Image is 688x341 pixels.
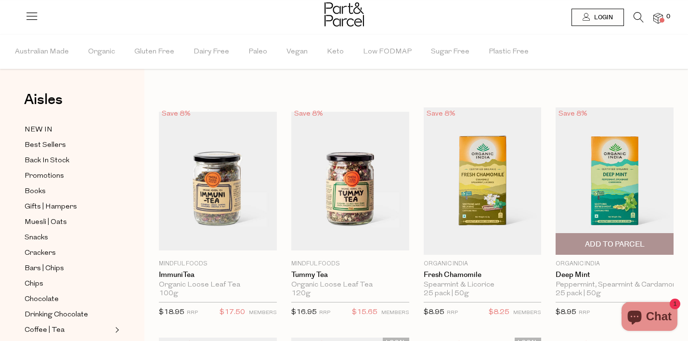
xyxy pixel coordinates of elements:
div: Save 8% [556,107,590,120]
a: Fresh Chamomile [424,271,542,279]
a: Aisles [24,92,63,117]
span: Sugar Free [431,35,469,69]
a: Tummy tea [291,271,409,279]
inbox-online-store-chat: Shopify online store chat [619,302,680,333]
p: Organic India [424,260,542,268]
span: Organic [88,35,115,69]
small: MEMBERS [513,310,541,315]
span: 100g [159,289,178,298]
a: Coffee | Tea [25,324,112,336]
div: Save 8% [424,107,458,120]
div: Peppermint, Spearmint & Cardamom [556,281,674,289]
a: Crackers [25,247,112,259]
span: Back In Stock [25,155,69,167]
a: Deep Mint [556,271,674,279]
img: ImmuniTea [159,112,277,251]
img: Part&Parcel [325,2,364,26]
div: Organic Loose Leaf Tea [291,281,409,289]
span: $8.95 [424,309,444,316]
span: Keto [327,35,344,69]
span: Bars | Chips [25,263,64,275]
a: ImmuniTea [159,271,277,279]
span: $8.95 [556,309,576,316]
small: RRP [579,310,590,315]
span: 25 pack | 50g [556,289,601,298]
span: Australian Made [15,35,69,69]
span: $8.25 [489,306,509,319]
span: Best Sellers [25,140,66,151]
span: Promotions [25,170,64,182]
a: Login [571,9,624,26]
a: Snacks [25,232,112,244]
span: Snacks [25,232,48,244]
span: Drinking Chocolate [25,309,88,321]
span: Login [592,13,613,22]
span: $18.95 [159,309,184,316]
span: Vegan [286,35,308,69]
a: Chips [25,278,112,290]
button: Expand/Collapse Coffee | Tea [113,324,119,336]
span: Plastic Free [489,35,529,69]
span: $16.95 [291,309,317,316]
span: Coffee | Tea [25,325,65,336]
div: Spearmint & Licorice [424,281,542,289]
p: Mindful Foods [291,260,409,268]
a: Muesli | Oats [25,216,112,228]
span: Add To Parcel [585,239,645,249]
a: Books [25,185,112,197]
a: Chocolate [25,293,112,305]
span: Chocolate [25,294,59,305]
span: Chips [25,278,43,290]
a: Bars | Chips [25,262,112,275]
a: NEW IN [25,124,112,136]
span: Low FODMAP [363,35,412,69]
span: NEW IN [25,124,52,136]
p: Organic India [556,260,674,268]
a: Back In Stock [25,155,112,167]
a: 0 [653,13,663,23]
span: Muesli | Oats [25,217,67,228]
a: Gifts | Hampers [25,201,112,213]
span: Books [25,186,46,197]
a: Best Sellers [25,139,112,151]
small: RRP [447,310,458,315]
img: Deep Mint [556,107,674,255]
span: 25 pack | 50g [424,289,469,298]
span: Dairy Free [194,35,229,69]
span: 120g [291,289,311,298]
small: MEMBERS [249,310,277,315]
small: RRP [187,310,198,315]
div: Save 8% [159,107,194,120]
small: MEMBERS [381,310,409,315]
span: Gluten Free [134,35,174,69]
span: $17.50 [220,306,245,319]
span: Paleo [248,35,267,69]
button: Add To Parcel [556,233,674,255]
img: Fresh Chamomile [424,107,542,255]
small: RRP [319,310,330,315]
a: Promotions [25,170,112,182]
div: Save 8% [291,107,326,120]
div: Organic Loose Leaf Tea [159,281,277,289]
a: Drinking Chocolate [25,309,112,321]
span: Crackers [25,248,56,259]
span: Gifts | Hampers [25,201,77,213]
span: Aisles [24,89,63,110]
img: Tummy tea [291,112,409,251]
span: 0 [664,13,673,21]
p: Mindful Foods [159,260,277,268]
span: $15.65 [352,306,377,319]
